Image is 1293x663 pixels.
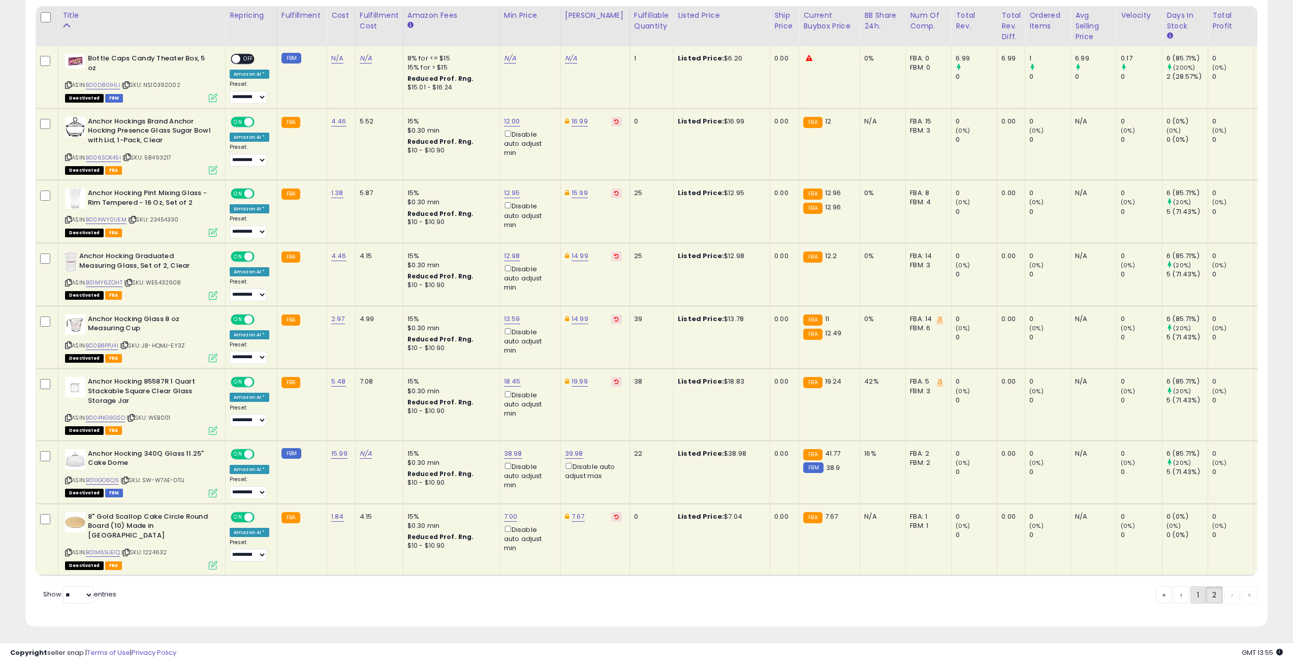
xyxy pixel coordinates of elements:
[1212,117,1253,126] div: 0
[1166,188,1208,198] div: 6 (85.71%)
[281,53,301,64] small: FBM
[331,376,346,387] a: 5.48
[1166,117,1208,126] div: 0 (0%)
[407,83,492,92] div: $15.01 - $16.24
[65,314,217,362] div: ASIN:
[124,278,181,287] span: | SKU: WE5432908
[230,204,269,213] div: Amazon AI *
[774,314,791,324] div: 0.00
[864,10,901,31] div: BB Share 24h.
[253,117,269,126] span: OFF
[803,203,822,214] small: FBA
[65,377,85,397] img: 21gIRgpxi-L._SL40_.jpg
[407,324,492,333] div: $0.30 min
[774,377,791,386] div: 0.00
[1212,135,1253,144] div: 0
[803,377,822,388] small: FBA
[230,267,269,276] div: Amazon AI *
[281,314,300,326] small: FBA
[1166,72,1208,81] div: 2 (28.57%)
[1162,590,1165,600] span: «
[803,251,822,263] small: FBA
[407,74,474,83] b: Reduced Prof. Rng.
[407,314,492,324] div: 15%
[1001,54,1017,63] div: 6.99
[1121,135,1162,144] div: 0
[1121,10,1158,21] div: Velocity
[956,251,997,261] div: 0
[910,10,947,31] div: Num of Comp.
[281,10,323,21] div: Fulfillment
[407,377,492,386] div: 15%
[1121,188,1162,198] div: 0
[678,251,762,261] div: $12.98
[407,198,492,207] div: $0.30 min
[121,81,180,89] span: | SKU: NS10392002
[65,251,77,272] img: 41YFlFCMndL._SL40_.jpg
[1212,10,1249,31] div: Total Profit
[956,72,997,81] div: 0
[407,335,474,343] b: Reduced Prof. Rng.
[634,54,666,63] div: 1
[86,341,118,350] a: B00B8PPJ4I
[634,117,666,126] div: 0
[407,137,474,146] b: Reduced Prof. Rng.
[331,314,345,324] a: 2.97
[678,188,724,198] b: Listed Price:
[105,354,122,363] span: FBA
[956,314,997,324] div: 0
[910,188,943,198] div: FBA: 8
[65,251,217,299] div: ASIN:
[956,135,997,144] div: 0
[1173,198,1191,206] small: (20%)
[1212,261,1226,269] small: (0%)
[1001,377,1017,386] div: 0.00
[232,378,244,387] span: ON
[1075,377,1109,386] div: N/A
[1166,31,1173,41] small: Days In Stock.
[956,188,997,198] div: 0
[1212,270,1253,279] div: 0
[864,188,898,198] div: 0%
[1075,188,1109,198] div: N/A
[864,251,898,261] div: 0%
[956,333,997,342] div: 0
[678,116,724,126] b: Listed Price:
[1173,64,1195,72] small: (200%)
[1212,198,1226,206] small: (0%)
[230,133,269,142] div: Amazon AI *
[1001,314,1017,324] div: 0.00
[65,117,85,137] img: 41lPG0SiUOL._SL40_.jpg
[1075,72,1116,81] div: 0
[956,54,997,63] div: 6.99
[634,377,666,386] div: 38
[774,251,791,261] div: 0.00
[407,209,474,218] b: Reduced Prof. Rng.
[65,512,85,532] img: 31Jyx1YWgTL._SL40_.jpg
[407,21,414,30] small: Amazon Fees.
[1029,10,1066,31] div: Ordered Items
[240,55,257,64] span: OFF
[65,54,217,101] div: ASIN:
[65,188,217,236] div: ASIN:
[572,188,588,198] a: 15.99
[825,251,837,261] span: 12.2
[230,341,269,364] div: Preset:
[910,198,943,207] div: FBM: 4
[281,377,300,388] small: FBA
[678,314,724,324] b: Listed Price:
[1001,251,1017,261] div: 0.00
[120,341,185,350] span: | SKU: J8-HQMJ-EY3Z
[910,314,943,324] div: FBA: 14
[678,376,724,386] b: Listed Price:
[407,188,492,198] div: 15%
[634,10,669,31] div: Fulfillable Quantity
[565,10,625,21] div: [PERSON_NAME]
[678,117,762,126] div: $16.99
[232,117,244,126] span: ON
[253,315,269,324] span: OFF
[253,252,269,261] span: OFF
[232,315,244,324] span: ON
[1121,72,1162,81] div: 0
[407,146,492,155] div: $10 - $10.90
